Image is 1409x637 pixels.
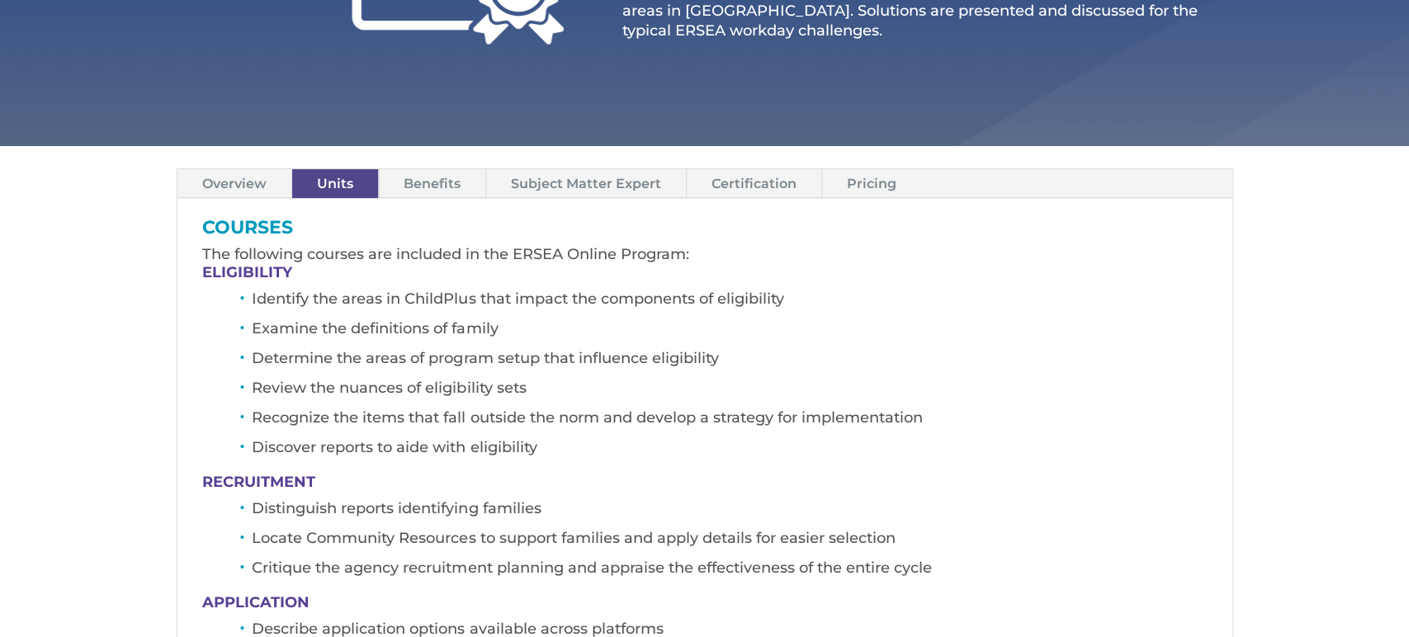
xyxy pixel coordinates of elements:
li: Examine the definitions of family [252,318,1207,347]
li: Discover reports to aide with eligibility [252,436,1207,466]
li: Distinguish reports identifying families [252,498,1207,527]
a: Units [292,169,378,198]
li: Determine the areas of program setup that influence eligibility [252,347,1207,377]
h4: ELIGIBILITY [202,265,1208,288]
p: The following courses are included in the ERSEA Online Program: [202,245,1208,265]
li: Locate Community Resources to support families and apply details for easier selection [252,527,1207,557]
a: Pricing [822,169,921,198]
a: Subject Matter Expert [486,169,686,198]
li: Identify the areas in ChildPlus that impact the components of eligibility [252,288,1207,318]
li: Recognize the items that fall outside the norm and develop a strategy for implementation [252,407,1207,436]
a: Certification [687,169,821,198]
li: Review the nuances of eligibility sets [252,377,1207,407]
li: Critique the agency recruitment planning and appraise the effectiveness of the entire cycle [252,557,1207,587]
h3: COURSES [202,219,1208,245]
h4: RECRUITMENT [202,474,1208,498]
a: Benefits [379,169,485,198]
h4: APPLICATION [202,595,1208,618]
a: Overview [177,169,291,198]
